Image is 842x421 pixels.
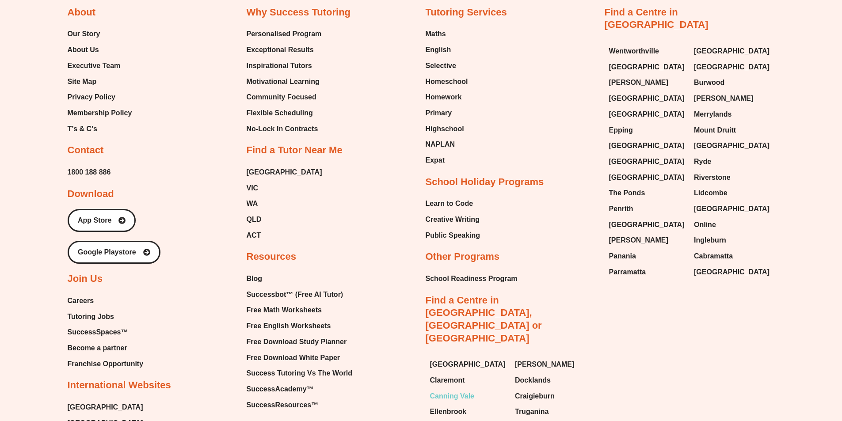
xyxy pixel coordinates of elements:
[426,197,473,210] span: Learn to Code
[426,43,451,57] span: English
[694,45,770,58] span: [GEOGRAPHIC_DATA]
[609,234,686,247] a: [PERSON_NAME]
[426,122,464,136] span: Highschool
[426,138,468,151] a: NAPLAN
[694,155,711,168] span: Ryde
[515,405,549,418] span: Truganina
[247,43,314,57] span: Exceptional Results
[247,351,352,364] a: Free Download White Paper
[247,166,322,179] span: [GEOGRAPHIC_DATA]
[694,155,770,168] a: Ryde
[694,234,726,247] span: Ingleburn
[247,91,316,104] span: Community Focused
[247,272,352,285] a: Blog
[247,75,322,88] a: Motivational Learning
[609,92,686,105] a: [GEOGRAPHIC_DATA]
[694,250,733,263] span: Cabramatta
[430,358,507,371] a: [GEOGRAPHIC_DATA]
[609,45,686,58] a: Wentworthville
[609,218,685,231] span: [GEOGRAPHIC_DATA]
[694,218,770,231] a: Online
[68,27,100,41] span: Our Story
[609,186,686,200] a: The Ponds
[247,197,322,210] a: WA
[609,202,633,216] span: Penrith
[609,218,686,231] a: [GEOGRAPHIC_DATA]
[609,186,645,200] span: The Ponds
[694,265,770,279] span: [GEOGRAPHIC_DATA]
[247,144,343,157] h2: Find a Tutor Near Me
[609,234,668,247] span: [PERSON_NAME]
[247,335,352,349] a: Free Download Study Planner
[694,265,770,279] a: [GEOGRAPHIC_DATA]
[426,43,468,57] a: English
[68,59,132,72] a: Executive Team
[609,61,685,74] span: [GEOGRAPHIC_DATA]
[609,202,686,216] a: Penrith
[68,273,103,285] h2: Join Us
[430,358,506,371] span: [GEOGRAPHIC_DATA]
[68,59,121,72] span: Executive Team
[695,321,842,421] iframe: Chat Widget
[247,182,322,195] a: VIC
[68,144,104,157] h2: Contact
[247,288,343,301] span: Successbot™ (Free AI Tutor)
[247,229,261,242] span: ACT
[694,234,770,247] a: Ingleburn
[430,374,465,387] span: Claremont
[68,326,128,339] span: SuccessSpaces™
[609,124,686,137] a: Epping
[247,75,320,88] span: Motivational Learning
[247,351,340,364] span: Free Download White Paper
[694,45,770,58] a: [GEOGRAPHIC_DATA]
[68,43,99,57] span: About Us
[247,319,352,333] a: Free English Worksheets
[426,213,480,226] a: Creative Writing
[430,405,507,418] a: Ellenbrook
[426,154,445,167] span: Expat
[515,358,591,371] a: [PERSON_NAME]
[247,91,322,104] a: Community Focused
[247,272,263,285] span: Blog
[68,310,114,323] span: Tutoring Jobs
[68,209,136,232] a: App Store
[68,43,132,57] a: About Us
[68,294,144,307] a: Careers
[694,108,732,121] span: Merrylands
[426,272,518,285] a: School Readiness Program
[426,229,480,242] a: Public Speaking
[430,374,507,387] a: Claremont
[68,294,94,307] span: Careers
[694,124,736,137] span: Mount Druitt
[247,182,259,195] span: VIC
[694,202,770,216] span: [GEOGRAPHIC_DATA]
[605,7,709,30] a: Find a Centre in [GEOGRAPHIC_DATA]
[68,106,132,120] span: Membership Policy
[426,213,480,226] span: Creative Writing
[694,61,770,74] a: [GEOGRAPHIC_DATA]
[430,405,467,418] span: Ellenbrook
[68,166,111,179] span: 1800 188 886
[247,106,322,120] a: Flexible Scheduling
[68,188,114,201] h2: Download
[609,92,685,105] span: [GEOGRAPHIC_DATA]
[426,122,468,136] a: Highschool
[78,249,136,256] span: Google Playstore
[247,367,352,380] a: Success Tutoring Vs The World
[426,91,468,104] a: Homework
[694,139,770,152] a: [GEOGRAPHIC_DATA]
[609,155,685,168] span: [GEOGRAPHIC_DATA]
[247,27,322,41] span: Personalised Program
[78,217,111,224] span: App Store
[247,213,262,226] span: QLD
[609,108,686,121] a: [GEOGRAPHIC_DATA]
[68,326,144,339] a: SuccessSpaces™
[694,139,770,152] span: [GEOGRAPHIC_DATA]
[694,61,770,74] span: [GEOGRAPHIC_DATA]
[247,303,352,317] a: Free Math Worksheets
[609,61,686,74] a: [GEOGRAPHIC_DATA]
